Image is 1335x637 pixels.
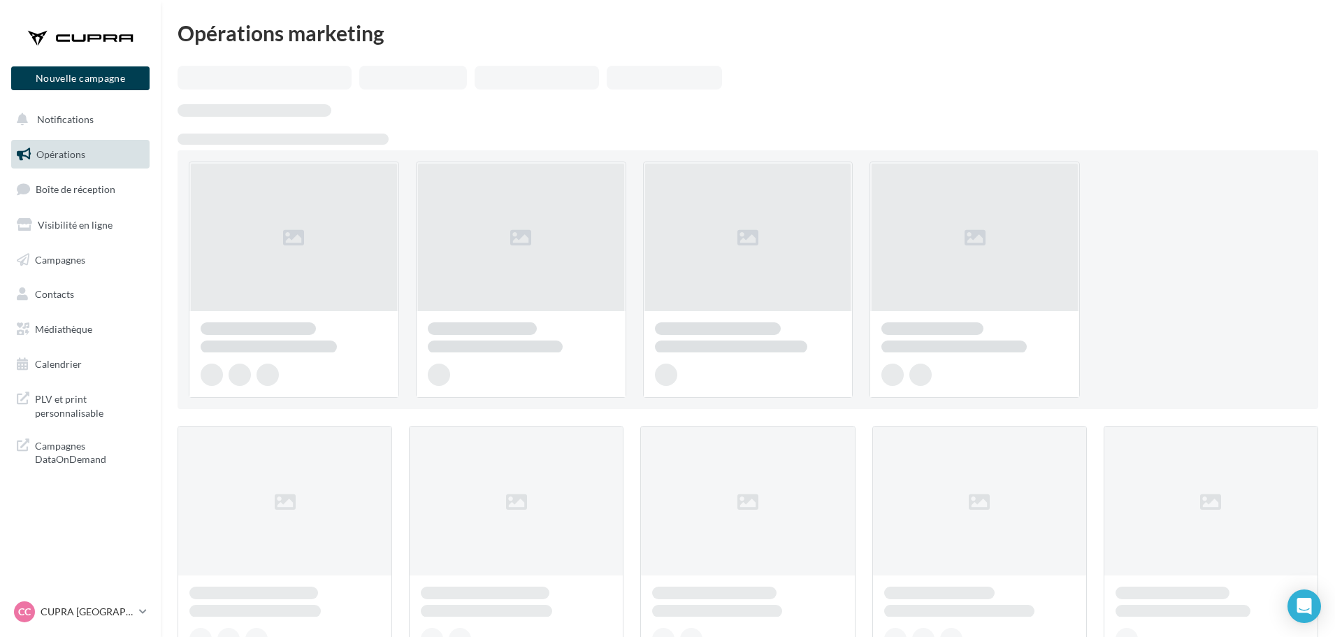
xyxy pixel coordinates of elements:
[8,315,152,344] a: Médiathèque
[8,431,152,472] a: Campagnes DataOnDemand
[8,174,152,204] a: Boîte de réception
[18,605,31,619] span: CC
[1287,589,1321,623] div: Open Intercom Messenger
[41,605,133,619] p: CUPRA [GEOGRAPHIC_DATA]
[8,384,152,425] a: PLV et print personnalisable
[37,113,94,125] span: Notifications
[8,210,152,240] a: Visibilité en ligne
[11,66,150,90] button: Nouvelle campagne
[35,358,82,370] span: Calendrier
[11,599,150,625] a: CC CUPRA [GEOGRAPHIC_DATA]
[35,288,74,300] span: Contacts
[8,140,152,169] a: Opérations
[178,22,1318,43] div: Opérations marketing
[35,389,144,420] span: PLV et print personnalisable
[35,253,85,265] span: Campagnes
[36,148,85,160] span: Opérations
[8,350,152,379] a: Calendrier
[8,105,147,134] button: Notifications
[38,219,113,231] span: Visibilité en ligne
[35,323,92,335] span: Médiathèque
[36,183,115,195] span: Boîte de réception
[8,245,152,275] a: Campagnes
[8,280,152,309] a: Contacts
[35,436,144,466] span: Campagnes DataOnDemand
